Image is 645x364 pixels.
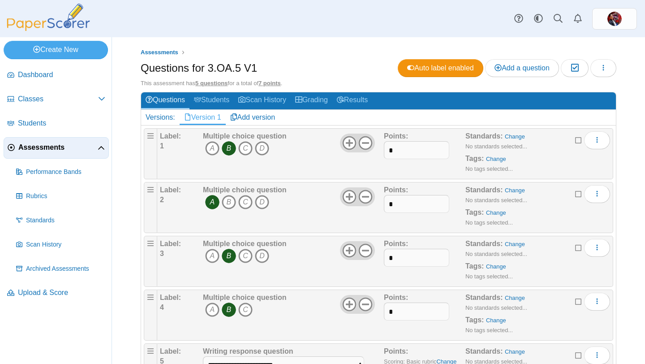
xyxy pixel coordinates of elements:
span: Standards [26,216,105,225]
a: Upload & Score [4,282,109,304]
small: No tags selected... [465,219,513,226]
b: Points: [384,240,408,247]
i: B [222,195,236,209]
span: Rubrics [26,192,105,201]
b: Standards: [465,186,503,194]
b: Points: [384,347,408,355]
u: 5 questions [195,80,228,87]
a: Results [332,92,372,109]
a: Change [486,263,506,270]
div: This assessment has for a total of . [141,79,616,87]
a: Change [505,348,525,355]
a: Alerts [568,9,588,29]
b: Points: [384,186,408,194]
a: PaperScorer [4,25,93,32]
small: No tags selected... [465,327,513,334]
i: D [255,249,269,263]
b: Writing response question [203,347,293,355]
b: 2 [160,196,164,204]
b: Multiple choice question [203,294,287,301]
a: Questions [141,92,189,109]
b: Multiple choice question [203,132,287,140]
a: Change [505,241,525,247]
i: C [238,303,253,317]
b: Standards: [465,240,503,247]
a: Students [189,92,234,109]
span: Add a question [494,64,550,72]
div: Drag handle [144,182,157,233]
b: Points: [384,132,408,140]
span: Assessments [18,143,98,152]
i: D [255,141,269,156]
b: 3 [160,250,164,257]
a: Performance Bands [13,161,109,183]
a: Change [505,295,525,301]
i: A [205,249,219,263]
i: A [205,303,219,317]
button: More options [584,293,610,311]
b: Multiple choice question [203,186,287,194]
img: ps.yyrSfKExD6VWH9yo [607,12,622,26]
span: Upload & Score [18,288,105,298]
b: 4 [160,303,164,311]
span: Auto label enabled [407,64,474,72]
a: Dashboard [4,65,109,86]
a: Change [486,209,506,216]
b: 1 [160,142,164,150]
small: No standards selected... [465,197,527,204]
div: Drag handle [144,128,157,179]
h1: Questions for 3.OA.5 V1 [141,61,257,76]
button: More options [584,239,610,257]
i: B [222,303,236,317]
i: C [238,249,253,263]
a: Change [505,133,525,140]
i: D [255,195,269,209]
a: Classes [4,89,109,110]
a: Assessments [4,137,109,159]
u: 7 points [258,80,281,87]
div: Drag handle [144,290,157,341]
a: Auto label enabled [398,59,483,77]
span: Scan History [26,240,105,249]
small: No standards selected... [465,251,527,257]
b: Tags: [465,208,484,216]
b: Label: [160,294,181,301]
a: Students [4,113,109,134]
b: Tags: [465,155,484,162]
a: Assessments [138,47,181,58]
b: Standards: [465,347,503,355]
span: Dashboard [18,70,105,80]
small: No standards selected... [465,304,527,311]
small: No tags selected... [465,165,513,172]
div: Versions: [141,110,180,125]
a: Archived Assessments [13,258,109,280]
a: Scan History [234,92,291,109]
span: Performance Bands [26,168,105,177]
i: A [205,141,219,156]
a: Scan History [13,234,109,256]
a: ps.yyrSfKExD6VWH9yo [592,8,637,30]
a: Rubrics [13,186,109,207]
img: PaperScorer [4,4,93,31]
b: Points: [384,294,408,301]
b: Label: [160,347,181,355]
b: Label: [160,132,181,140]
i: C [238,141,253,156]
a: Grading [291,92,332,109]
a: Add a question [485,59,559,77]
b: Tags: [465,262,484,270]
button: More options [584,185,610,203]
b: Standards: [465,132,503,140]
b: Label: [160,240,181,247]
i: B [222,141,236,156]
span: Classes [18,94,98,104]
a: Change [505,187,525,194]
span: Greg Mullen [607,12,622,26]
a: Create New [4,41,108,59]
b: Multiple choice question [203,240,287,247]
a: Standards [13,210,109,231]
i: C [238,195,253,209]
div: Drag handle [144,236,157,287]
i: B [222,249,236,263]
b: Tags: [465,316,484,324]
